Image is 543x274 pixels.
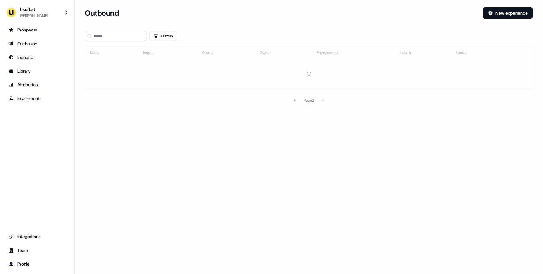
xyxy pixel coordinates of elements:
div: Inbound [9,54,66,60]
a: Go to prospects [5,25,69,35]
div: Integrations [9,234,66,240]
div: Userled [20,6,48,12]
a: Go to profile [5,259,69,269]
h3: Outbound [85,8,119,18]
div: Team [9,247,66,253]
a: Go to experiments [5,93,69,103]
div: Prospects [9,27,66,33]
a: Go to team [5,245,69,255]
div: Experiments [9,95,66,102]
div: Library [9,68,66,74]
div: Outbound [9,40,66,47]
button: Userled[PERSON_NAME] [5,5,69,20]
button: 0 Filters [149,31,177,41]
div: Profile [9,261,66,267]
a: Go to attribution [5,80,69,90]
a: Go to integrations [5,232,69,242]
div: Attribution [9,82,66,88]
button: New experience [483,7,533,19]
a: Go to outbound experience [5,39,69,49]
a: Go to templates [5,66,69,76]
div: [PERSON_NAME] [20,12,48,19]
a: Go to Inbound [5,52,69,62]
